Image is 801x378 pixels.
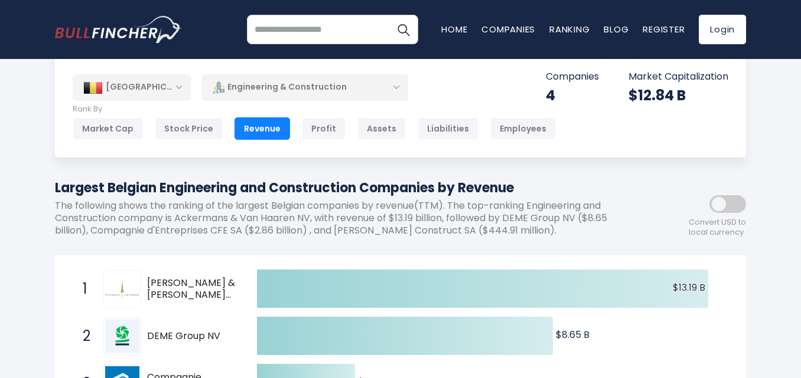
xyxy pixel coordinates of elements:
[55,200,640,236] p: The following shows the ranking of the largest Belgian companies by revenue(TTM). The top-ranking...
[490,117,556,140] div: Employees
[604,23,629,35] a: Blog
[77,279,89,299] span: 1
[549,23,590,35] a: Ranking
[55,16,182,43] img: bullfincher logo
[389,15,418,44] button: Search
[629,71,728,83] p: Market Capitalization
[155,117,223,140] div: Stock Price
[77,326,89,346] span: 2
[629,86,728,104] div: $12.84 B
[235,117,290,140] div: Revenue
[55,178,640,198] h1: Largest Belgian Engineering and Construction Companies by Revenue
[418,117,478,140] div: Liabilities
[643,23,685,35] a: Register
[105,319,139,353] img: DEME Group NV
[441,23,467,35] a: Home
[699,15,746,44] a: Login
[73,104,556,114] p: Rank By
[481,23,535,35] a: Companies
[201,74,408,101] div: Engineering & Construction
[673,281,705,294] text: $13.19 B
[73,74,191,100] div: [GEOGRAPHIC_DATA]
[689,218,746,238] span: Convert USD to local currency
[302,117,346,140] div: Profit
[556,328,590,341] text: $8.65 B
[147,330,236,343] span: DEME Group NV
[147,277,236,302] span: [PERSON_NAME] & [PERSON_NAME] NV
[546,86,599,104] div: 4
[357,117,406,140] div: Assets
[105,281,139,297] img: Ackermans & Van Haaren NV
[546,71,599,83] p: Companies
[55,16,182,43] a: Go to homepage
[73,117,143,140] div: Market Cap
